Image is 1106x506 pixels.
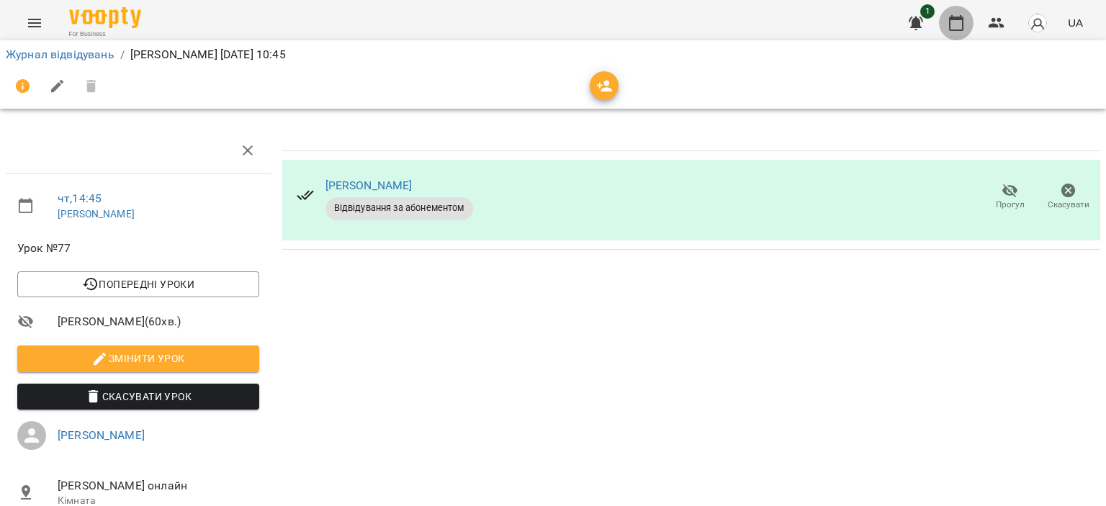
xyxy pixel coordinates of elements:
span: For Business [69,30,141,39]
a: [PERSON_NAME] [58,428,145,442]
span: Відвідування за абонементом [325,202,473,214]
span: 1 [920,4,935,19]
button: Змінити урок [17,345,259,371]
img: avatar_s.png [1028,13,1048,33]
span: [PERSON_NAME] ( 60 хв. ) [58,313,259,330]
span: Прогул [996,199,1025,211]
button: Прогул [981,177,1039,217]
a: Журнал відвідувань [6,48,114,61]
span: UA [1068,15,1083,30]
a: [PERSON_NAME] [58,208,135,220]
button: Попередні уроки [17,271,259,297]
span: Змінити урок [29,350,248,367]
span: Урок №77 [17,240,259,257]
span: [PERSON_NAME] онлайн [58,477,259,494]
button: UA [1062,9,1089,36]
a: [PERSON_NAME] [325,179,413,192]
li: / [120,46,125,63]
img: Voopty Logo [69,7,141,28]
p: [PERSON_NAME] [DATE] 10:45 [130,46,286,63]
span: Попередні уроки [29,276,248,293]
button: Скасувати [1039,177,1097,217]
a: чт , 14:45 [58,191,102,205]
nav: breadcrumb [6,46,1100,63]
span: Скасувати Урок [29,388,248,405]
button: Скасувати Урок [17,384,259,410]
button: Menu [17,6,52,40]
span: Скасувати [1048,199,1089,211]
